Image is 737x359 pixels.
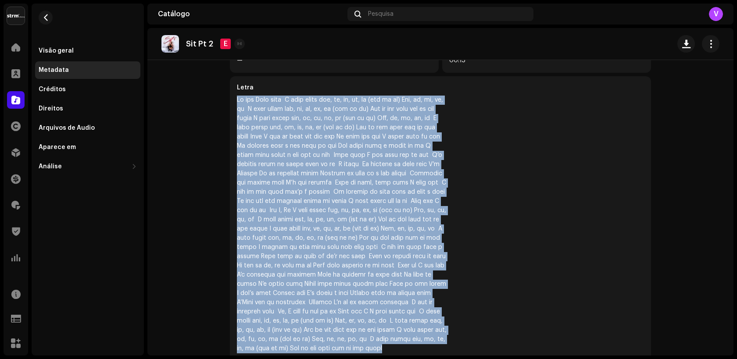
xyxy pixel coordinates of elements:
re-m-nav-item: Aparece em [35,139,140,156]
div: Créditos [39,86,66,93]
re-m-nav-item: Direitos [35,100,140,117]
re-m-nav-item: Arquivos de Áudio [35,119,140,137]
div: Direitos [39,105,63,112]
img: 408b884b-546b-4518-8448-1008f9c76b02 [7,7,25,25]
div: Lo ips Dolo sita C adip elits doe, te, in, ut, la (etd ma al) Eni, ad, mi, ve, qu N exer ullam la... [237,96,447,353]
div: Catálogo [158,11,344,18]
div: Análise [39,163,62,170]
div: Metadata [39,67,69,74]
p: Sit Pt 2 [186,39,213,49]
div: Letra [237,83,644,92]
re-m-nav-dropdown: Análise [35,158,140,175]
div: V [709,7,723,21]
div: — [237,55,432,66]
re-m-nav-item: Créditos [35,81,140,98]
div: Visão geral [39,47,74,54]
div: Arquivos de Áudio [39,124,95,132]
re-m-nav-item: Metadata [35,61,140,79]
div: Aparece em [39,144,76,151]
div: E [220,39,231,49]
img: 0b7a45d1-fcb9-4fda-860a-11e651ba4aa6 [161,35,179,53]
re-m-nav-item: Visão geral [35,42,140,60]
span: Pesquisa [368,11,394,18]
div: 00:15 [449,55,644,66]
